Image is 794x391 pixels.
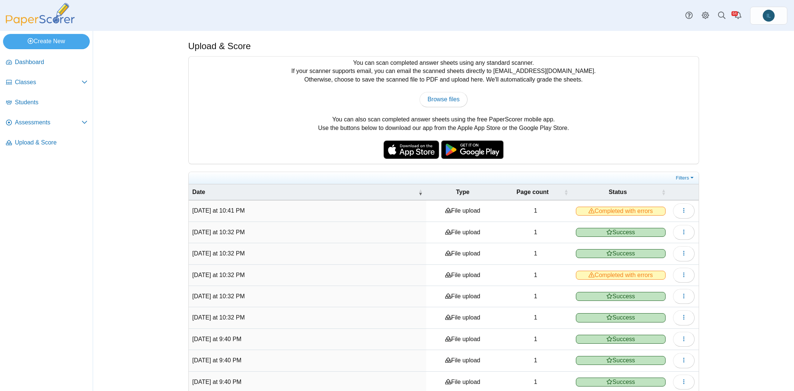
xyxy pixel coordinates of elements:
[661,188,666,196] span: Status : Activate to sort
[192,357,242,363] time: Oct 13, 2025 at 9:40 PM
[576,378,666,387] span: Success
[576,271,666,280] span: Completed with errors
[441,140,504,159] img: google-play-badge.png
[3,54,90,71] a: Dashboard
[192,272,245,278] time: Oct 13, 2025 at 10:32 PM
[192,250,245,257] time: Oct 13, 2025 at 10:32 PM
[3,34,90,49] a: Create New
[3,74,90,92] a: Classes
[499,265,572,286] td: 1
[674,174,697,182] a: Filters
[3,94,90,112] a: Students
[3,20,77,27] a: PaperScorer
[192,207,245,214] time: Oct 13, 2025 at 10:41 PM
[383,140,439,159] img: apple-store-badge.svg
[426,350,499,371] td: File upload
[499,286,572,307] td: 1
[426,286,499,307] td: File upload
[15,58,87,66] span: Dashboard
[420,92,467,107] a: Browse files
[3,114,90,132] a: Assessments
[576,356,666,365] span: Success
[564,188,568,196] span: Page count : Activate to sort
[3,134,90,152] a: Upload & Score
[427,96,459,102] span: Browse files
[426,329,499,350] td: File upload
[499,200,572,222] td: 1
[192,188,417,196] span: Date
[576,228,666,237] span: Success
[15,139,87,147] span: Upload & Score
[730,7,746,24] a: Alerts
[430,188,495,196] span: Type
[576,292,666,301] span: Success
[426,265,499,286] td: File upload
[576,335,666,344] span: Success
[499,350,572,371] td: 1
[503,188,562,196] span: Page count
[499,222,572,243] td: 1
[188,40,251,53] h1: Upload & Score
[15,78,82,86] span: Classes
[499,329,572,350] td: 1
[499,243,572,264] td: 1
[192,293,245,299] time: Oct 13, 2025 at 10:32 PM
[192,336,242,342] time: Oct 13, 2025 at 9:40 PM
[750,7,787,25] a: Iara Lovizio
[426,243,499,264] td: File upload
[576,313,666,322] span: Success
[426,200,499,222] td: File upload
[3,3,77,26] img: PaperScorer
[499,307,572,328] td: 1
[426,222,499,243] td: File upload
[576,249,666,258] span: Success
[763,10,775,22] span: Iara Lovizio
[189,57,699,164] div: You can scan completed answer sheets using any standard scanner. If your scanner supports email, ...
[192,314,245,321] time: Oct 13, 2025 at 10:32 PM
[15,118,82,127] span: Assessments
[192,379,242,385] time: Oct 13, 2025 at 9:40 PM
[192,229,245,235] time: Oct 13, 2025 at 10:32 PM
[15,98,87,107] span: Students
[418,188,422,196] span: Date : Activate to remove sorting
[576,207,666,216] span: Completed with errors
[576,188,660,196] span: Status
[426,307,499,328] td: File upload
[766,13,771,18] span: Iara Lovizio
